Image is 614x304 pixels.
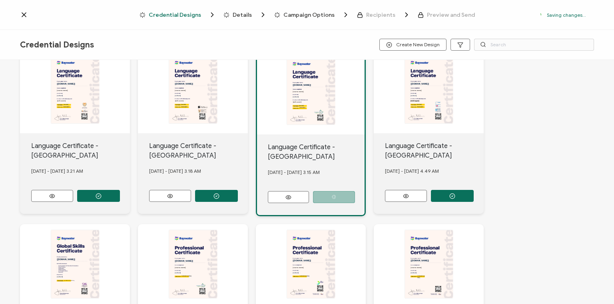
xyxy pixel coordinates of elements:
[283,12,335,18] span: Campaign Options
[149,12,201,18] span: Credential Designs
[268,142,365,162] div: Language Certificate - [GEOGRAPHIC_DATA]
[386,42,440,48] span: Create New Design
[379,39,447,51] button: Create New Design
[140,11,216,19] span: Credential Designs
[20,40,94,50] span: Credential Designs
[385,160,484,182] div: [DATE] - [DATE] 4.49 AM
[474,39,594,51] input: Search
[274,11,350,19] span: Campaign Options
[418,12,475,18] span: Preview and Send
[427,12,475,18] span: Preview and Send
[149,141,248,160] div: Language Certificate - [GEOGRAPHIC_DATA]
[268,162,365,183] div: [DATE] - [DATE] 3.15 AM
[385,141,484,160] div: Language Certificate - [GEOGRAPHIC_DATA]
[149,160,248,182] div: [DATE] - [DATE] 3.18 AM
[223,11,267,19] span: Details
[233,12,252,18] span: Details
[547,12,586,18] p: Saving changes...
[357,11,411,19] span: Recipients
[366,12,395,18] span: Recipients
[31,141,130,160] div: Language Certificate - [GEOGRAPHIC_DATA]
[31,160,130,182] div: [DATE] - [DATE] 3.21 AM
[574,266,614,304] iframe: Chat Widget
[140,11,475,19] div: Breadcrumb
